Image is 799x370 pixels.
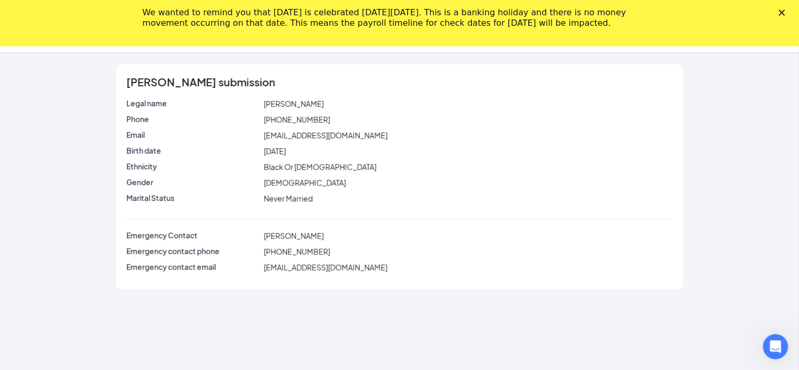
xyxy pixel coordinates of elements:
[264,162,377,172] span: Black Or [DEMOGRAPHIC_DATA]
[264,247,330,256] span: [PHONE_NUMBER]
[126,161,260,172] p: Ethnicity
[779,9,790,16] div: Close
[264,115,330,124] span: [PHONE_NUMBER]
[126,177,260,187] p: Gender
[264,263,388,272] span: [EMAIL_ADDRESS][DOMAIN_NAME]
[126,98,260,108] p: Legal name
[264,231,324,241] span: [PERSON_NAME]
[126,114,260,124] p: Phone
[143,7,640,28] div: We wanted to remind you that [DATE] is celebrated [DATE][DATE]. This is a banking holiday and the...
[126,262,260,272] p: Emergency contact email
[264,178,346,187] span: [DEMOGRAPHIC_DATA]
[264,146,286,156] span: [DATE]
[264,194,313,203] span: Never Married
[126,129,260,140] p: Email
[126,230,260,241] p: Emergency Contact
[126,246,260,256] p: Emergency contact phone
[126,77,275,87] span: [PERSON_NAME] submission
[264,131,388,140] span: [EMAIL_ADDRESS][DOMAIN_NAME]
[126,145,260,156] p: Birth date
[264,99,324,108] span: [PERSON_NAME]
[126,193,260,203] p: Marital Status
[763,334,788,359] iframe: Intercom live chat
